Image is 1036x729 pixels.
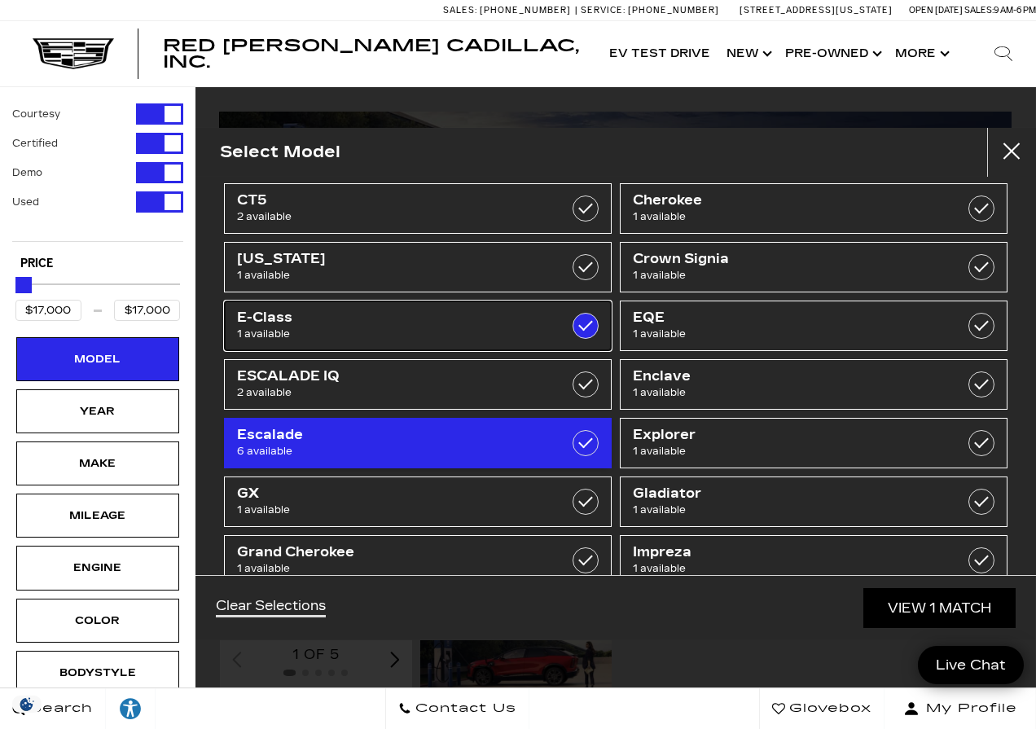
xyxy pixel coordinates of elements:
span: Contact Us [411,697,516,720]
a: View 1 Match [863,588,1016,628]
span: Cherokee [633,192,940,209]
span: 1 available [633,443,940,459]
span: Grand Cherokee [237,544,544,560]
span: 1 available [237,326,544,342]
label: Used [12,194,39,210]
span: Live Chat [928,656,1014,674]
span: Red [PERSON_NAME] Cadillac, Inc. [163,36,579,72]
h2: Select Model [220,138,340,165]
label: Demo [12,165,42,181]
img: Opt-Out Icon [8,696,46,713]
a: Sales: [PHONE_NUMBER] [443,6,575,15]
div: Color [57,612,138,630]
span: ESCALADE IQ [237,368,544,384]
a: Explore your accessibility options [106,688,156,729]
div: Engine [57,559,138,577]
a: Pre-Owned [777,21,887,86]
a: Clear Selections [216,598,326,617]
span: GX [237,485,544,502]
div: MakeMake [16,441,179,485]
div: ColorColor [16,599,179,643]
a: GX1 available [224,476,612,527]
div: Bodystyle [57,664,138,682]
div: Explore your accessibility options [106,696,155,721]
span: My Profile [920,697,1017,720]
span: Sales: [443,5,477,15]
span: CT5 [237,192,544,209]
span: Glovebox [785,697,871,720]
section: Click to Open Cookie Consent Modal [8,696,46,713]
a: Gladiator1 available [620,476,1007,527]
div: Mileage [57,507,138,525]
a: Explorer1 available [620,418,1007,468]
span: 1 available [633,502,940,518]
a: Live Chat [918,646,1024,684]
span: 1 available [633,267,940,283]
div: ModelModel [16,337,179,381]
a: ESCALADE IQ2 available [224,359,612,410]
a: Enclave1 available [620,359,1007,410]
span: Explorer [633,427,940,443]
div: Year [57,402,138,420]
span: 1 available [237,267,544,283]
div: Maximum Price [15,277,32,293]
a: Cherokee1 available [620,183,1007,234]
div: Price [15,271,180,321]
div: Make [57,455,138,472]
a: Contact Us [385,688,529,729]
input: Maximum [114,300,180,321]
a: EQE1 available [620,301,1007,351]
a: Impreza1 available [620,535,1007,586]
span: EQE [633,310,940,326]
span: Enclave [633,368,940,384]
h5: Price [20,257,175,271]
span: 2 available [237,209,544,225]
span: [PHONE_NUMBER] [628,5,719,15]
span: 2 available [237,384,544,401]
span: 1 available [633,560,940,577]
a: Grand Cherokee1 available [224,535,612,586]
span: Sales: [964,5,994,15]
div: BodystyleBodystyle [16,651,179,695]
span: 1 available [237,560,544,577]
span: [US_STATE] [237,251,544,267]
a: Glovebox [759,688,885,729]
input: Minimum [15,300,81,321]
span: 6 available [237,443,544,459]
a: [US_STATE]1 available [224,242,612,292]
a: Service: [PHONE_NUMBER] [575,6,723,15]
span: Crown Signia [633,251,940,267]
span: Escalade [237,427,544,443]
span: 1 available [633,326,940,342]
label: Certified [12,135,58,152]
button: Open user profile menu [885,688,1036,729]
a: CT52 available [224,183,612,234]
span: Gladiator [633,485,940,502]
a: [STREET_ADDRESS][US_STATE] [740,5,893,15]
span: Service: [581,5,626,15]
span: [PHONE_NUMBER] [480,5,571,15]
div: Search [971,21,1036,86]
span: Open [DATE] [909,5,963,15]
span: 1 available [237,502,544,518]
span: 1 available [633,384,940,401]
a: Crown Signia1 available [620,242,1007,292]
button: Close [987,128,1036,177]
button: More [887,21,955,86]
div: YearYear [16,389,179,433]
span: 9 AM-6 PM [994,5,1036,15]
a: Red [PERSON_NAME] Cadillac, Inc. [163,37,585,70]
a: EV Test Drive [601,21,718,86]
span: 1 available [633,209,940,225]
a: Escalade6 available [224,418,612,468]
span: Impreza [633,544,940,560]
div: MileageMileage [16,494,179,538]
div: EngineEngine [16,546,179,590]
div: Filter by Vehicle Type [12,103,183,241]
span: E-Class [237,310,544,326]
span: Search [25,697,93,720]
label: Courtesy [12,106,60,122]
a: E-Class1 available [224,301,612,351]
img: Cadillac Dark Logo with Cadillac White Text [33,38,114,69]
